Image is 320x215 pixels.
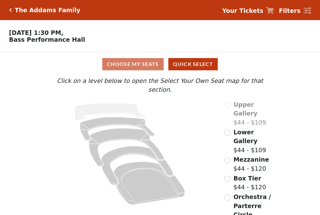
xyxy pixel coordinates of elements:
label: $44 - $109 [233,100,276,127]
strong: Your Tickets [222,7,263,14]
path: Upper Gallery - Seats Available: 0 [75,103,145,120]
label: $44 - $120 [233,155,269,173]
a: Click here to go back to filters [9,8,12,12]
a: Your Tickets [222,6,274,15]
span: Box Tier [233,175,261,182]
label: $44 - $120 [233,174,266,192]
span: Mezzanine [233,156,269,163]
label: $44 - $109 [233,128,276,155]
a: Filters [279,6,311,15]
path: Orchestra / Parterre Circle - Seats Available: 143 [114,162,185,205]
h5: The Addams Family [15,7,80,14]
strong: Filters [279,7,300,14]
span: Upper Gallery [233,101,257,117]
path: Lower Gallery - Seats Available: 152 [80,117,155,141]
p: Click on a level below to open the Select Your Own Seat map for that section. [44,76,275,94]
button: Quick Select [168,58,218,70]
span: Lower Gallery [233,129,257,145]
